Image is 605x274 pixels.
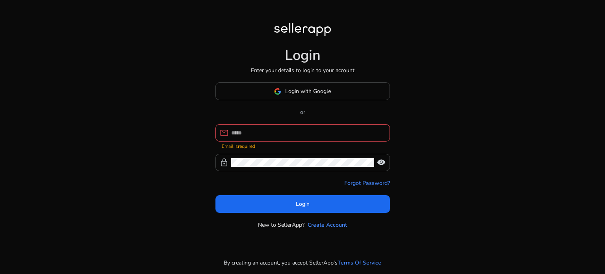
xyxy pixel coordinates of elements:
[308,221,347,229] a: Create Account
[296,200,310,208] span: Login
[219,158,229,167] span: lock
[215,108,390,116] p: or
[344,179,390,187] a: Forgot Password?
[258,221,304,229] p: New to SellerApp?
[285,87,331,95] span: Login with Google
[215,195,390,213] button: Login
[251,66,354,75] p: Enter your details to login to your account
[215,82,390,100] button: Login with Google
[222,142,384,150] mat-error: Email is
[338,259,381,267] a: Terms Of Service
[274,88,281,95] img: google-logo.svg
[238,143,255,149] strong: required
[219,128,229,138] span: mail
[285,47,321,64] h1: Login
[377,158,386,167] span: visibility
